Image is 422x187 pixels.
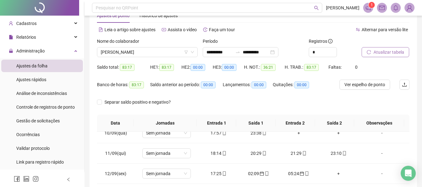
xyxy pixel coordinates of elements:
[393,5,399,11] span: bell
[9,49,13,53] span: lock
[150,81,223,88] div: Saldo anterior ao período:
[97,64,150,71] div: Saldo total:
[9,35,13,39] span: file
[104,130,127,135] span: 10/09(qua)
[104,27,155,32] span: Leia o artigo sobre ajustes
[374,49,404,56] span: Atualizar tabela
[362,27,408,32] span: Alternar para versão lite
[16,48,45,53] span: Administração
[244,130,274,136] div: 23:38
[342,151,347,155] span: mobile
[146,149,187,158] span: Sem jornada
[304,64,319,71] span: 83:17
[97,38,143,45] label: Nome do colaborador
[16,21,37,26] span: Cadastros
[262,131,267,135] span: mobile
[294,81,309,88] span: 00:00
[314,6,319,10] span: search
[204,130,234,136] div: 17:57
[16,160,64,165] span: Link para registro rápido
[223,81,273,88] div: Lançamentos:
[379,5,385,11] span: mail
[221,131,226,135] span: mobile
[328,39,333,43] span: info-circle
[14,176,20,182] span: facebook
[324,150,354,157] div: 23:10
[16,63,48,68] span: Ajustes da folha
[105,151,126,156] span: 11/09(qui)
[304,171,309,176] span: mobile
[102,99,173,106] span: Separar saldo positivo e negativo?
[16,105,75,110] span: Controle de registros de ponto
[365,5,371,11] span: notification
[326,4,359,11] span: [PERSON_NAME]
[367,50,371,54] span: reload
[23,176,29,182] span: linkedin
[315,115,354,132] th: Saída 2
[16,146,50,151] span: Validar protocolo
[221,151,226,155] span: mobile
[140,13,178,18] span: Histórico de ajustes
[168,27,197,32] span: Assista o vídeo
[236,115,276,132] th: Saída 1
[99,27,103,32] span: file-text
[101,47,194,57] span: FELIPE DA ROCHA DEZIDERIO
[97,81,150,88] div: Banco de horas:
[203,38,222,45] label: Período
[284,130,314,136] div: +
[16,132,40,137] span: Ocorrências
[203,27,207,32] span: history
[201,81,216,88] span: 00:00
[354,115,404,132] th: Observações
[150,64,181,71] div: HE 1:
[362,47,409,57] button: Atualizar tabela
[344,81,385,88] span: Ver espelho de ponto
[235,50,240,55] span: swap-right
[309,38,333,45] span: Registros
[276,115,315,132] th: Entrada 2
[302,151,307,155] span: mobile
[105,171,126,176] span: 12/09(sex)
[221,171,226,176] span: mobile
[209,27,235,32] span: Faça um tour
[16,77,46,82] span: Ajustes rápidos
[299,171,304,176] span: calendar
[252,81,266,88] span: 00:00
[97,13,130,18] span: Ajustes de ponto
[204,150,234,157] div: 18:14
[264,171,269,176] span: mobile
[146,169,187,178] span: Sem jornada
[371,3,373,7] span: 1
[222,64,236,71] span: 00:00
[262,151,267,155] span: mobile
[191,50,194,54] span: down
[356,27,360,32] span: swap
[162,27,166,32] span: youtube
[184,50,188,54] span: filter
[213,64,244,71] div: HE 3:
[16,35,36,40] span: Relatórios
[134,115,197,132] th: Jornadas
[339,80,390,90] button: Ver espelho de ponto
[244,150,274,157] div: 20:29
[285,64,328,71] div: H. TRAB.:
[401,166,416,181] div: Open Intercom Messenger
[364,170,400,177] div: -
[405,3,414,12] img: 85830
[66,177,71,182] span: left
[235,50,240,55] span: to
[369,2,375,8] sup: 1
[120,64,135,71] span: 83:17
[364,150,400,157] div: -
[261,64,276,71] span: 36:21
[159,64,174,71] span: 83:17
[244,170,274,177] div: 02:09
[129,81,144,88] span: 83:17
[191,64,205,71] span: 00:00
[16,91,67,96] span: Análise de inconsistências
[273,81,317,88] div: Quitações:
[197,115,236,132] th: Entrada 1
[181,64,213,71] div: HE 2:
[146,128,187,138] span: Sem jornada
[33,176,39,182] span: instagram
